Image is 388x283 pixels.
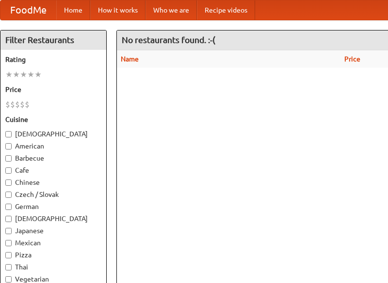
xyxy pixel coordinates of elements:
label: Mexican [5,238,101,248]
input: [DEMOGRAPHIC_DATA] [5,131,12,137]
a: FoodMe [0,0,56,20]
label: Barbecue [5,153,101,163]
input: Pizza [5,252,12,258]
h4: Filter Restaurants [0,30,106,50]
input: Thai [5,264,12,270]
label: American [5,141,101,151]
label: [DEMOGRAPHIC_DATA] [5,129,101,139]
li: ★ [27,69,34,80]
a: Price [344,55,360,63]
input: Japanese [5,228,12,234]
label: Chinese [5,178,101,187]
a: Recipe videos [197,0,255,20]
li: $ [5,99,10,110]
a: Who we are [145,0,197,20]
label: Pizza [5,250,101,260]
a: Name [121,55,139,63]
ng-pluralize: No restaurants found. :-( [122,35,215,45]
label: Japanese [5,226,101,236]
label: German [5,202,101,211]
label: Czech / Slovak [5,190,101,199]
input: German [5,204,12,210]
label: Cafe [5,165,101,175]
li: $ [20,99,25,110]
h5: Rating [5,55,101,64]
input: Chinese [5,179,12,186]
input: Cafe [5,167,12,174]
input: Vegetarian [5,276,12,283]
li: ★ [5,69,13,80]
label: [DEMOGRAPHIC_DATA] [5,214,101,223]
li: ★ [20,69,27,80]
input: [DEMOGRAPHIC_DATA] [5,216,12,222]
h5: Price [5,85,101,94]
input: Czech / Slovak [5,192,12,198]
h5: Cuisine [5,115,101,124]
input: American [5,143,12,149]
li: $ [15,99,20,110]
input: Mexican [5,240,12,246]
a: Home [56,0,90,20]
li: $ [10,99,15,110]
li: $ [25,99,30,110]
label: Thai [5,262,101,272]
input: Barbecue [5,155,12,162]
li: ★ [34,69,42,80]
li: ★ [13,69,20,80]
a: How it works [90,0,145,20]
